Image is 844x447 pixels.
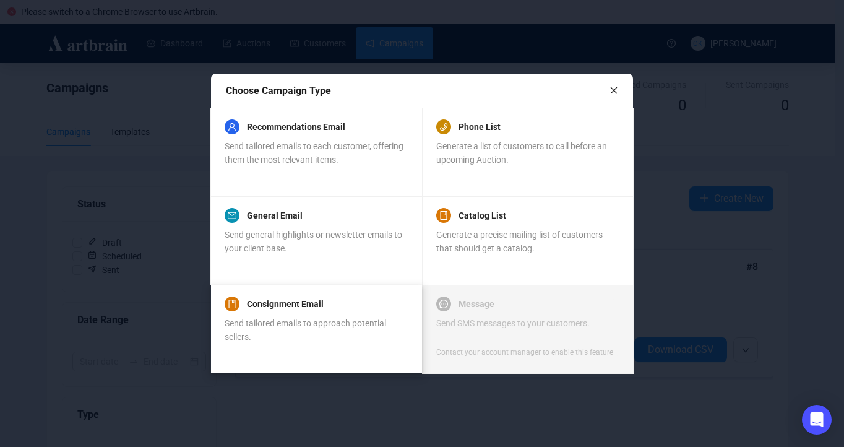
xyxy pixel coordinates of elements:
[459,119,501,134] a: Phone List
[459,208,506,223] a: Catalog List
[228,300,236,308] span: book
[225,141,403,165] span: Send tailored emails to each customer, offering them the most relevant items.
[228,211,236,220] span: mail
[247,208,303,223] a: General Email
[225,230,402,253] span: Send general highlights or newsletter emails to your client base.
[436,346,613,358] div: Contact your account manager to enable this feature
[436,318,590,328] span: Send SMS messages to your customers.
[436,230,603,253] span: Generate a precise mailing list of customers that should get a catalog.
[247,297,324,311] a: Consignment Email
[226,83,609,98] div: Choose Campaign Type
[459,297,494,311] a: Message
[802,405,832,435] div: Open Intercom Messenger
[439,123,448,131] span: phone
[225,318,386,342] span: Send tailored emails to approach potential sellers.
[228,123,236,131] span: user
[439,300,448,308] span: message
[439,211,448,220] span: book
[609,86,618,95] span: close
[436,141,607,165] span: Generate a list of customers to call before an upcoming Auction.
[247,119,345,134] a: Recommendations Email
